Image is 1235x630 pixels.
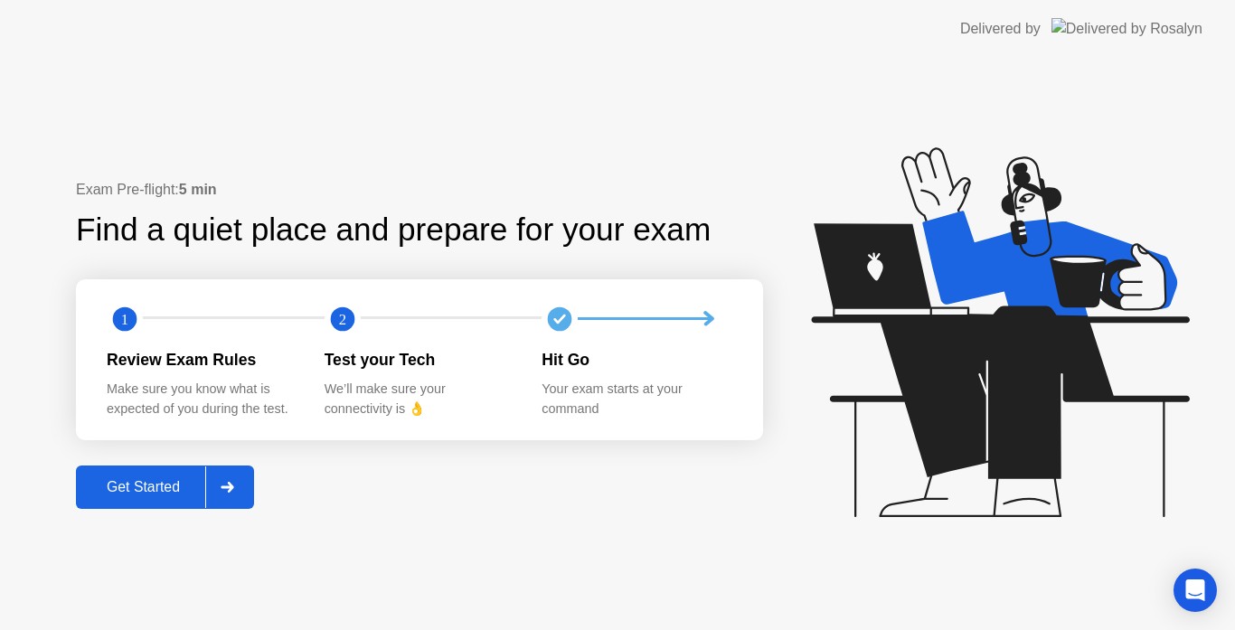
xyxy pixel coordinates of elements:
[76,465,254,509] button: Get Started
[1051,18,1202,39] img: Delivered by Rosalyn
[339,310,346,327] text: 2
[76,206,713,254] div: Find a quiet place and prepare for your exam
[121,310,128,327] text: 1
[76,179,763,201] div: Exam Pre-flight:
[542,348,731,371] div: Hit Go
[1174,569,1217,612] div: Open Intercom Messenger
[325,380,514,418] div: We’ll make sure your connectivity is 👌
[325,348,514,371] div: Test your Tech
[81,479,205,495] div: Get Started
[107,348,296,371] div: Review Exam Rules
[960,18,1041,40] div: Delivered by
[179,182,217,197] b: 5 min
[107,380,296,418] div: Make sure you know what is expected of you during the test.
[542,380,731,418] div: Your exam starts at your command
